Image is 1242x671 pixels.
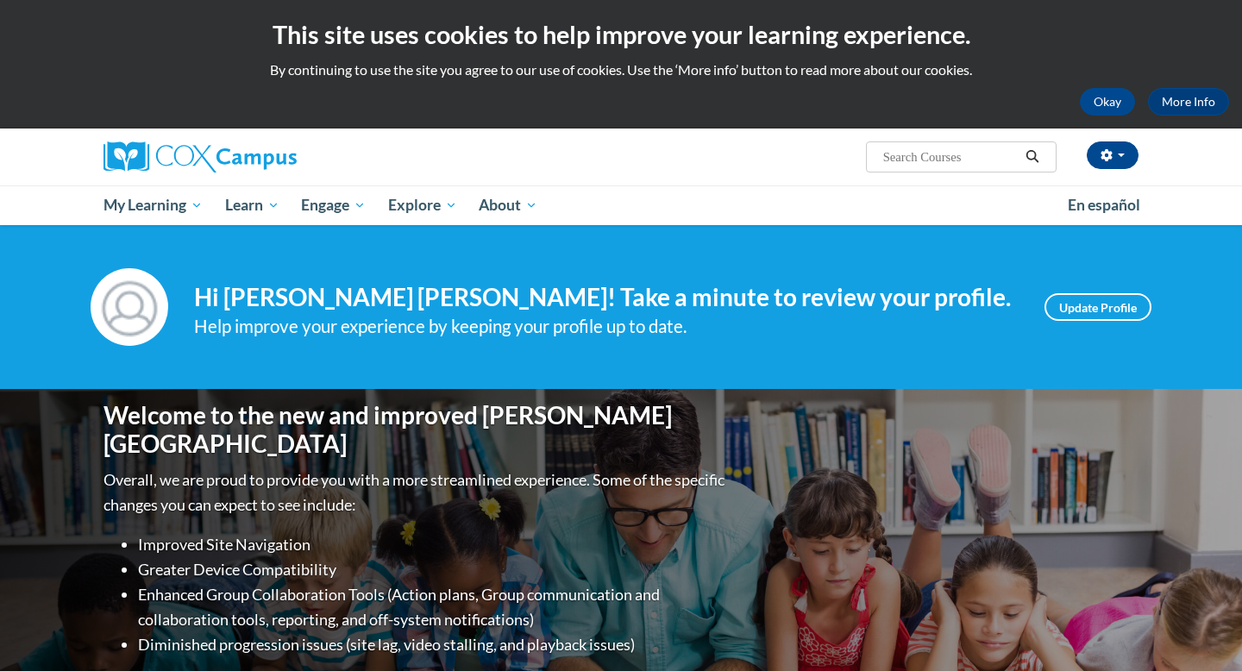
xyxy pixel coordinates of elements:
[103,467,729,517] p: Overall, we are proud to provide you with a more streamlined experience. Some of the specific cha...
[388,195,457,216] span: Explore
[1173,602,1228,657] iframe: Button to launch messaging window
[290,185,377,225] a: Engage
[468,185,549,225] a: About
[1087,141,1138,169] button: Account Settings
[103,141,431,172] a: Cox Campus
[103,141,297,172] img: Cox Campus
[214,185,291,225] a: Learn
[78,185,1164,225] div: Main menu
[881,147,1019,167] input: Search Courses
[1057,187,1151,223] a: En español
[194,283,1019,312] h4: Hi [PERSON_NAME] [PERSON_NAME]! Take a minute to review your profile.
[13,17,1229,52] h2: This site uses cookies to help improve your learning experience.
[1148,88,1229,116] a: More Info
[138,582,729,632] li: Enhanced Group Collaboration Tools (Action plans, Group communication and collaboration tools, re...
[92,185,214,225] a: My Learning
[103,195,203,216] span: My Learning
[225,195,279,216] span: Learn
[479,195,537,216] span: About
[377,185,468,225] a: Explore
[1044,293,1151,321] a: Update Profile
[13,60,1229,79] p: By continuing to use the site you agree to our use of cookies. Use the ‘More info’ button to read...
[91,268,168,346] img: Profile Image
[1068,196,1140,214] span: En español
[301,195,366,216] span: Engage
[1080,88,1135,116] button: Okay
[103,401,729,459] h1: Welcome to the new and improved [PERSON_NAME][GEOGRAPHIC_DATA]
[138,632,729,657] li: Diminished progression issues (site lag, video stalling, and playback issues)
[138,532,729,557] li: Improved Site Navigation
[194,312,1019,341] div: Help improve your experience by keeping your profile up to date.
[1019,147,1045,167] button: Search
[138,557,729,582] li: Greater Device Compatibility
